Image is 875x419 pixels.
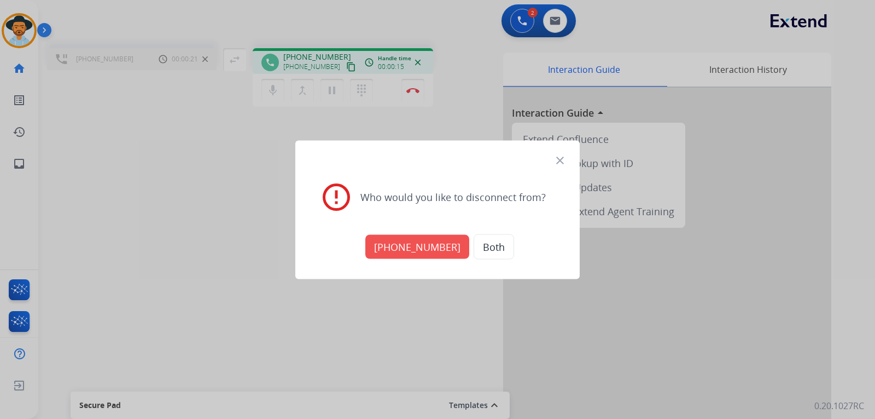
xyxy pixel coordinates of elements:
mat-icon: close [553,153,567,167]
button: Both [474,234,514,259]
p: 0.20.1027RC [814,399,864,412]
button: [PHONE_NUMBER] [365,234,469,259]
span: Who would you like to disconnect from? [360,190,546,205]
mat-icon: error_outline [320,181,353,214]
